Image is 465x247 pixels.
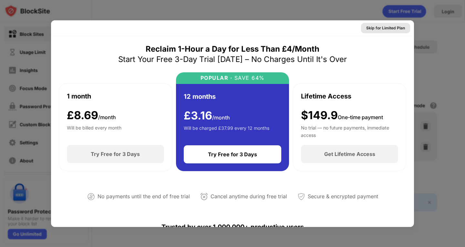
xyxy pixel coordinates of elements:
div: Try Free for 3 Days [208,151,257,158]
div: No payments until the end of free trial [98,192,190,201]
div: Try Free for 3 Days [91,151,140,157]
div: £ 3.16 [184,109,230,122]
div: £ 8.69 [67,109,116,122]
div: Will be charged £37.99 every 12 months [184,125,269,138]
span: /month [98,114,116,120]
div: Cancel anytime during free trial [211,192,287,201]
div: Start Your Free 3-Day Trial [DATE] – No Charges Until It's Over [118,54,347,65]
div: $149.9 [301,109,383,122]
div: No trial — no future payments, immediate access [301,124,398,137]
img: cancel-anytime [200,193,208,201]
span: /month [212,114,230,121]
div: Trusted by over 1,000,000+ productive users [59,211,406,242]
div: Get Lifetime Access [324,151,375,157]
span: One-time payment [338,114,383,120]
img: not-paying [87,193,95,201]
img: secured-payment [297,193,305,201]
div: SAVE 64% [232,75,265,81]
div: 1 month [67,91,91,101]
div: POPULAR · [201,75,232,81]
div: Will be billed every month [67,124,121,137]
div: Lifetime Access [301,91,351,101]
div: Reclaim 1-Hour a Day for Less Than £4/Month [146,44,319,54]
div: 12 months [184,92,216,101]
div: Secure & encrypted payment [308,192,378,201]
div: Skip for Limited Plan [366,25,405,31]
